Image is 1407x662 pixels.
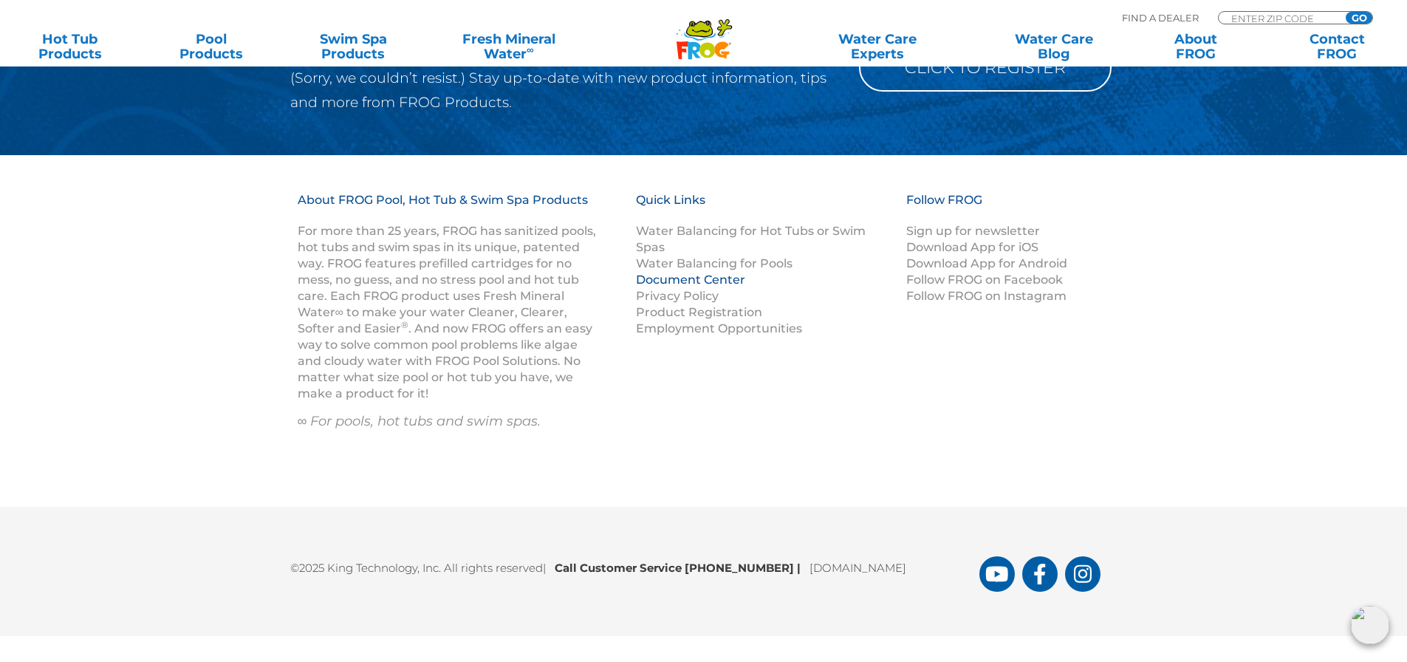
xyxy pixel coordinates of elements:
a: ContactFROG [1282,32,1392,61]
a: Download App for iOS [906,240,1038,254]
a: Download App for Android [906,256,1067,270]
span: | [543,561,546,575]
a: [DOMAIN_NAME] [809,561,906,575]
a: Swim SpaProducts [298,32,408,61]
p: ©2025 King Technology, Inc. All rights reserved [290,551,979,577]
a: FROG Products You Tube Page [979,556,1015,592]
b: Call Customer Service [PHONE_NUMBER] [555,561,809,575]
a: Click to Register [859,44,1112,92]
span: | [797,561,801,575]
img: openIcon [1351,606,1389,644]
p: (Sorry, we couldn’t resist.) Stay up-to-date with new product information, tips and more from FRO... [290,66,837,115]
a: FROG Products Instagram Page [1065,556,1100,592]
a: Product Registration [636,305,762,319]
input: Zip Code Form [1230,12,1329,24]
h3: Follow FROG [906,192,1091,223]
a: Water CareExperts [788,32,967,61]
a: Follow FROG on Facebook [906,273,1063,287]
a: Water Balancing for Pools [636,256,792,270]
input: GO [1346,12,1372,24]
h3: About FROG Pool, Hot Tub & Swim Spa Products [298,192,599,223]
p: Find A Dealer [1122,11,1199,24]
a: Sign up for newsletter [906,224,1040,238]
a: Employment Opportunities [636,321,802,335]
a: Privacy Policy [636,289,719,303]
a: FROG Products Facebook Page [1022,556,1058,592]
a: Hot TubProducts [15,32,125,61]
a: Water Balancing for Hot Tubs or Swim Spas [636,224,866,254]
sup: ∞ [527,44,534,55]
p: For more than 25 years, FROG has sanitized pools, hot tubs and swim spas in its unique, patented ... [298,223,599,402]
a: AboutFROG [1140,32,1250,61]
sup: ® [401,319,408,330]
em: ∞ For pools, hot tubs and swim spas. [298,413,541,429]
a: Fresh MineralWater∞ [439,32,578,61]
a: Follow FROG on Instagram [906,289,1067,303]
a: Document Center [636,273,745,287]
a: Water CareBlog [999,32,1109,61]
a: PoolProducts [157,32,267,61]
h3: Quick Links [636,192,889,223]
